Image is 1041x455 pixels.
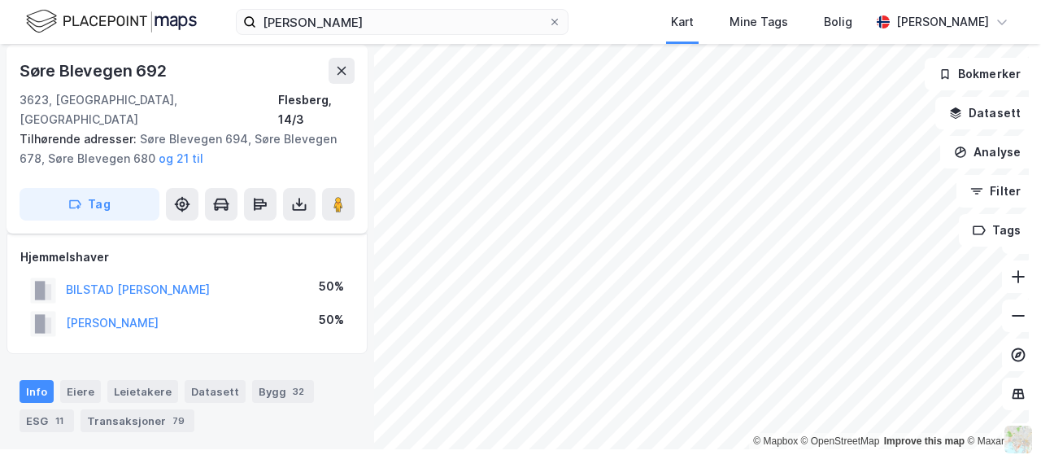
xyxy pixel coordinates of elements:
iframe: Chat Widget [960,377,1041,455]
div: Hjemmelshaver [20,247,354,267]
span: Tilhørende adresser: [20,132,140,146]
button: Tags [959,214,1034,247]
div: 50% [319,277,344,296]
input: Søk på adresse, matrikkel, gårdeiere, leietakere eller personer [256,10,548,34]
div: ESG [20,409,74,432]
button: Datasett [935,97,1034,129]
div: Datasett [185,380,246,403]
div: Søre Blevegen 692 [20,58,170,84]
div: [PERSON_NAME] [896,12,989,32]
div: Mine Tags [730,12,788,32]
div: Bolig [824,12,852,32]
div: 3623, [GEOGRAPHIC_DATA], [GEOGRAPHIC_DATA] [20,90,278,129]
a: OpenStreetMap [801,435,880,447]
div: Bygg [252,380,314,403]
a: Mapbox [753,435,798,447]
button: Tag [20,188,159,221]
div: Kontrollprogram for chat [960,377,1041,455]
div: 79 [169,413,188,429]
div: 11 [51,413,68,429]
div: Søre Blevegen 694, Søre Blevegen 678, Søre Blevegen 680 [20,129,342,168]
div: Eiere [60,380,101,403]
div: Info [20,380,54,403]
div: Kart [671,12,694,32]
img: logo.f888ab2527a4732fd821a326f86c7f29.svg [26,7,197,36]
div: Leietakere [107,380,178,403]
div: 50% [319,310,344,330]
div: Flesberg, 14/3 [278,90,355,129]
div: Transaksjoner [81,409,194,432]
div: 32 [290,383,307,400]
a: Improve this map [884,435,965,447]
button: Filter [956,175,1034,208]
button: Analyse [940,136,1034,168]
button: Bokmerker [925,58,1034,90]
